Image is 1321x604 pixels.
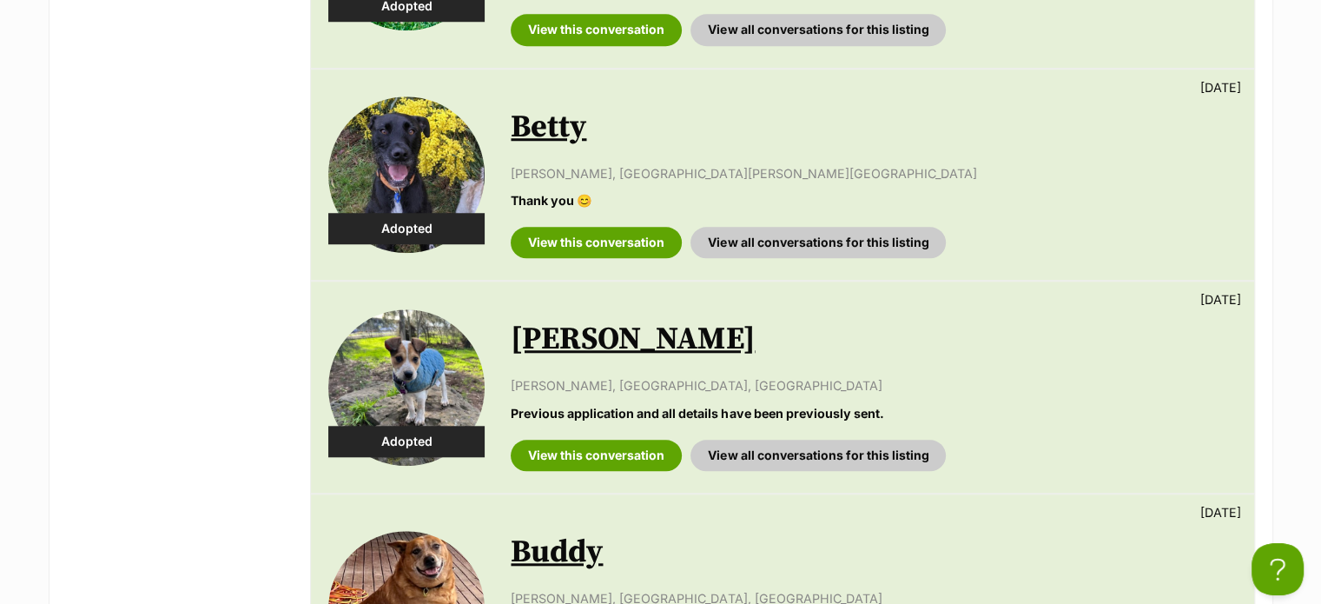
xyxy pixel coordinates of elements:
[511,404,1236,422] p: Previous application and all details have been previously sent.
[690,14,946,45] a: View all conversations for this listing
[328,309,485,466] img: Angelica
[1200,78,1241,96] p: [DATE]
[328,96,485,253] img: Betty
[511,164,1236,183] p: [PERSON_NAME], [GEOGRAPHIC_DATA][PERSON_NAME][GEOGRAPHIC_DATA]
[1200,503,1241,521] p: [DATE]
[511,440,682,471] a: View this conversation
[511,376,1236,395] p: [PERSON_NAME], [GEOGRAPHIC_DATA], [GEOGRAPHIC_DATA]
[511,191,1236,209] p: Thank you 😊
[1252,543,1304,595] iframe: Help Scout Beacon - Open
[690,440,946,471] a: View all conversations for this listing
[1200,290,1241,309] p: [DATE]
[511,108,586,147] a: Betty
[511,320,755,359] a: [PERSON_NAME]
[690,227,946,258] a: View all conversations for this listing
[511,227,682,258] a: View this conversation
[328,426,485,457] div: Adopted
[511,14,682,45] a: View this conversation
[511,533,603,572] a: Buddy
[328,213,485,244] div: Adopted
